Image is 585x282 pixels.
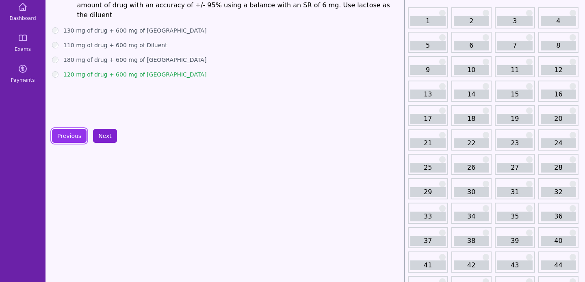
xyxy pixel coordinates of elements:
[541,236,576,246] a: 40
[497,163,533,173] a: 27
[541,16,576,26] a: 4
[9,15,36,22] span: Dashboard
[410,163,446,173] a: 25
[454,187,489,197] a: 30
[541,114,576,124] a: 20
[63,41,167,49] label: 110 mg of drug + 600 mg of Diluent
[15,46,31,52] span: Exams
[63,70,206,79] label: 120 mg of drug + 600 mg of [GEOGRAPHIC_DATA]
[497,260,533,270] a: 43
[93,129,117,143] button: Next
[454,260,489,270] a: 42
[63,56,206,64] label: 180 mg of drug + 600 mg of [GEOGRAPHIC_DATA]
[497,114,533,124] a: 19
[497,65,533,75] a: 11
[410,187,446,197] a: 29
[410,138,446,148] a: 21
[454,65,489,75] a: 10
[454,163,489,173] a: 26
[454,138,489,148] a: 22
[410,212,446,221] a: 33
[410,16,446,26] a: 1
[497,212,533,221] a: 35
[497,16,533,26] a: 3
[11,77,35,83] span: Payments
[541,41,576,50] a: 8
[541,163,576,173] a: 28
[410,260,446,270] a: 41
[454,16,489,26] a: 2
[63,26,206,35] label: 130 mg of drug + 600 mg of [GEOGRAPHIC_DATA]
[541,90,576,99] a: 16
[541,65,576,75] a: 12
[497,41,533,50] a: 7
[410,41,446,50] a: 5
[541,187,576,197] a: 32
[454,90,489,99] a: 14
[454,236,489,246] a: 38
[410,65,446,75] a: 9
[497,90,533,99] a: 15
[541,138,576,148] a: 24
[454,41,489,50] a: 6
[410,236,446,246] a: 37
[410,90,446,99] a: 13
[454,212,489,221] a: 34
[410,114,446,124] a: 17
[497,138,533,148] a: 23
[3,28,42,57] a: Exams
[454,114,489,124] a: 18
[497,187,533,197] a: 31
[52,129,87,143] button: Previous
[541,212,576,221] a: 36
[541,260,576,270] a: 44
[497,236,533,246] a: 39
[3,59,42,88] a: Payments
